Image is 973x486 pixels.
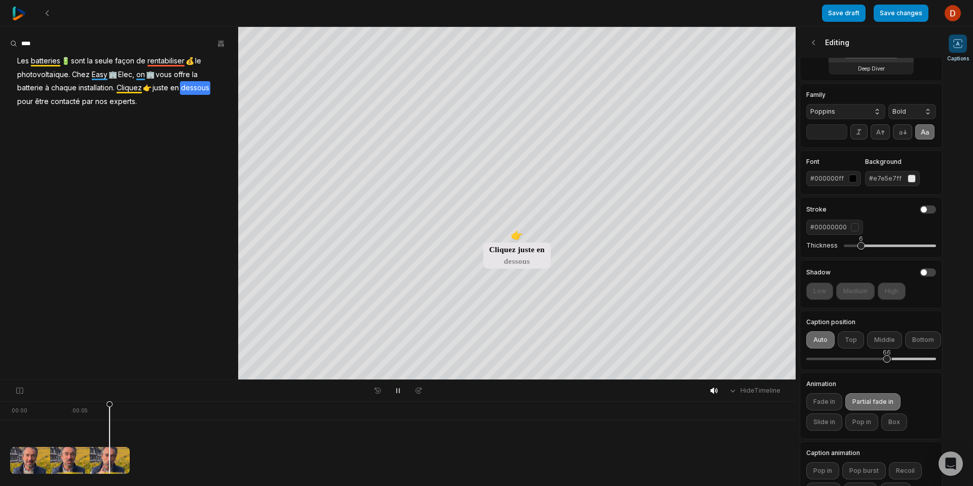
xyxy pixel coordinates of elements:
[865,171,920,186] button: #e7e5e7ff
[30,54,61,68] span: batteries
[81,95,94,109] span: par
[806,319,936,325] label: Caption position
[939,452,963,476] div: Open Intercom Messenger
[135,54,146,68] span: de
[806,381,936,387] label: Animation
[806,269,831,275] h4: Shadow
[878,283,906,300] button: High
[34,95,50,109] span: être
[16,68,71,82] span: photovoltaïque.
[91,68,108,82] span: Easy
[70,54,86,68] span: sont
[135,68,146,82] span: on
[86,54,94,68] span: la
[867,331,902,349] button: Middle
[12,7,26,20] img: reap
[806,171,861,186] button: #000000ff
[806,206,827,213] h4: Stroke
[892,107,916,116] span: Bold
[806,159,861,165] label: Font
[806,241,838,250] label: Thickness
[883,348,891,357] div: 66
[117,68,135,82] span: Elec,
[194,54,202,68] span: le
[108,95,138,109] span: experts.
[845,393,901,410] button: Partial fade in
[810,174,845,183] div: #000000ff
[806,462,839,479] button: Pop in
[947,34,969,62] button: Captions
[16,81,44,95] span: batterie
[947,55,969,62] span: Captions
[869,174,904,183] div: #e7e5e7ff
[44,81,50,95] span: à
[806,220,863,235] button: #00000000
[806,393,842,410] button: Fade in
[889,462,922,479] button: Recoil
[116,81,143,95] span: Cliquez
[155,68,173,82] span: vous
[806,104,885,119] button: Poppins
[191,68,199,82] span: la
[806,450,936,456] label: Caption animation
[859,234,863,244] div: 6
[806,283,833,300] button: Low
[838,331,864,349] button: Top
[881,413,907,431] button: Box
[180,81,210,95] span: dessous
[874,5,928,22] button: Save changes
[806,92,885,98] label: Family
[842,462,886,479] button: Pop burst
[146,54,185,68] span: rentabiliser
[800,27,943,58] div: Editing
[865,159,920,165] label: Background
[94,95,108,109] span: nos
[173,68,191,82] span: offre
[888,104,936,119] button: Bold
[905,331,941,349] button: Bottom
[152,81,169,95] span: juste
[836,283,875,300] button: Medium
[858,64,885,73] h3: Deep Diver
[822,5,866,22] button: Save draft
[806,331,835,349] button: Auto
[810,107,865,116] span: Poppins
[806,413,842,431] button: Slide in
[94,54,114,68] span: seule
[169,81,180,95] span: en
[78,81,116,95] span: installation.
[725,383,783,398] button: HideTimeline
[810,223,847,232] div: #00000000
[71,68,91,82] span: Chez
[50,95,81,109] span: contacté
[114,54,135,68] span: façon
[16,54,30,68] span: Les
[16,95,34,109] span: pour
[845,413,878,431] button: Pop in
[50,81,78,95] span: chaque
